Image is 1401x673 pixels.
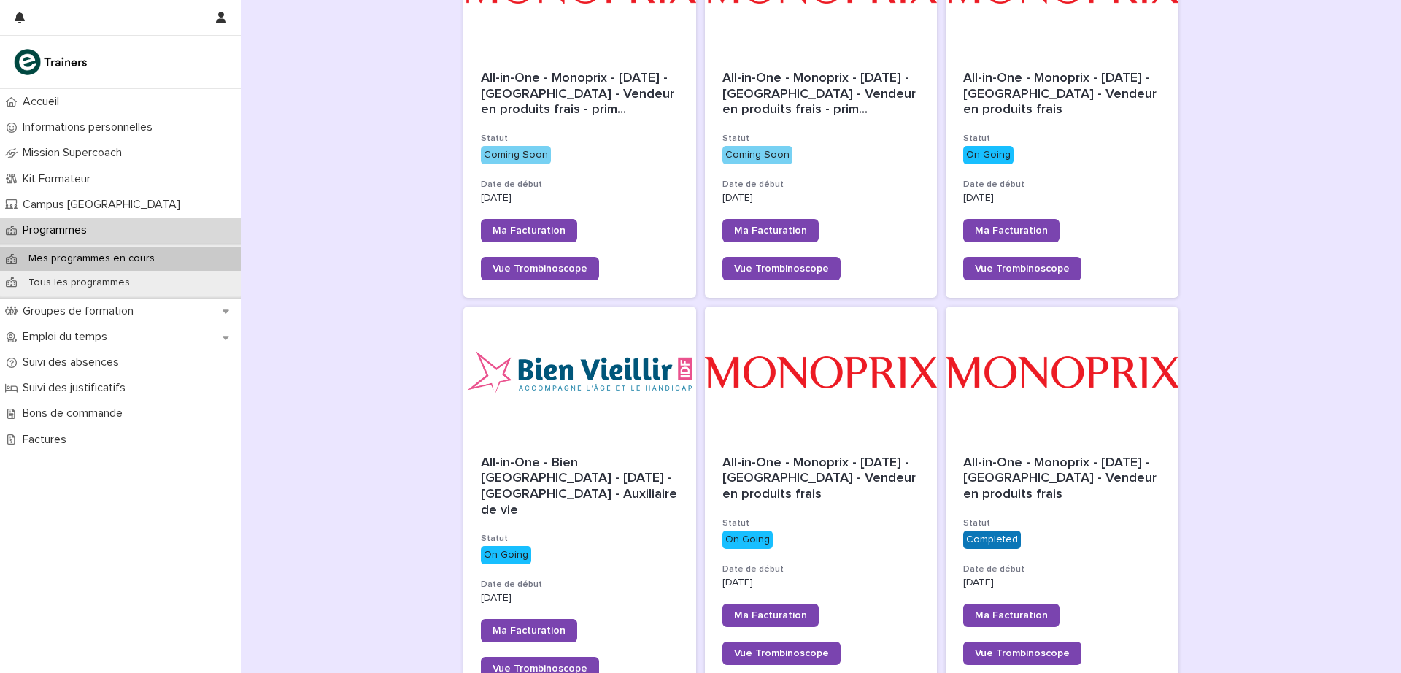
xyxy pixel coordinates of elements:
[722,604,819,627] a: Ma Facturation
[963,456,1160,501] span: All-in-One - Monoprix - [DATE] - [GEOGRAPHIC_DATA] - Vendeur en produits frais
[493,626,566,636] span: Ma Facturation
[734,226,807,236] span: Ma Facturation
[722,192,920,204] p: [DATE]
[975,610,1048,620] span: Ma Facturation
[481,533,679,545] h3: Statut
[481,257,599,280] a: Vue Trombinoscope
[963,604,1060,627] a: Ma Facturation
[17,95,71,109] p: Accueil
[722,531,773,549] div: On Going
[722,257,841,280] a: Vue Trombinoscope
[963,518,1161,529] h3: Statut
[481,71,679,118] span: All-in-One - Monoprix - [DATE] - [GEOGRAPHIC_DATA] - Vendeur en produits frais - prim ...
[722,133,920,145] h3: Statut
[481,546,531,564] div: On Going
[722,518,920,529] h3: Statut
[963,531,1021,549] div: Completed
[963,564,1161,575] h3: Date de début
[481,146,551,164] div: Coming Soon
[17,433,78,447] p: Factures
[17,355,131,369] p: Suivi des absences
[17,277,142,289] p: Tous les programmes
[722,71,920,118] span: All-in-One - Monoprix - [DATE] - [GEOGRAPHIC_DATA] - Vendeur en produits frais - prim ...
[493,226,566,236] span: Ma Facturation
[17,381,137,395] p: Suivi des justificatifs
[17,330,119,344] p: Emploi du temps
[975,226,1048,236] span: Ma Facturation
[963,219,1060,242] a: Ma Facturation
[734,264,829,274] span: Vue Trombinoscope
[975,264,1070,274] span: Vue Trombinoscope
[722,146,792,164] div: Coming Soon
[963,192,1161,204] p: [DATE]
[722,642,841,665] a: Vue Trombinoscope
[734,648,829,658] span: Vue Trombinoscope
[17,120,164,134] p: Informations personnelles
[481,133,679,145] h3: Statut
[734,610,807,620] span: Ma Facturation
[17,304,145,318] p: Groupes de formation
[963,257,1081,280] a: Vue Trombinoscope
[963,146,1014,164] div: On Going
[963,179,1161,191] h3: Date de début
[975,648,1070,658] span: Vue Trombinoscope
[963,72,1160,116] span: All-in-One - Monoprix - [DATE] - [GEOGRAPHIC_DATA] - Vendeur en produits frais
[481,219,577,242] a: Ma Facturation
[481,71,679,118] div: All-in-One - Monoprix - 26 - Novembre 2025 - Île-de-France - Vendeur en produits frais - primeur,...
[722,71,920,118] div: All-in-One - Monoprix - 25 - Octobre 2025 - Île-de-France - Vendeur en produits frais - primeur, ...
[12,47,92,77] img: K0CqGN7SDeD6s4JG8KQk
[481,619,577,642] a: Ma Facturation
[963,577,1161,589] p: [DATE]
[963,133,1161,145] h3: Statut
[17,253,166,265] p: Mes programmes en cours
[722,577,920,589] p: [DATE]
[481,579,679,591] h3: Date de début
[722,219,819,242] a: Ma Facturation
[17,172,102,186] p: Kit Formateur
[17,223,99,237] p: Programmes
[963,642,1081,665] a: Vue Trombinoscope
[481,456,681,517] span: All-in-One - Bien [GEOGRAPHIC_DATA] - [DATE] - [GEOGRAPHIC_DATA] - Auxiliaire de vie
[481,179,679,191] h3: Date de début
[722,456,919,501] span: All-in-One - Monoprix - [DATE] - [GEOGRAPHIC_DATA] - Vendeur en produits frais
[17,198,192,212] p: Campus [GEOGRAPHIC_DATA]
[493,264,587,274] span: Vue Trombinoscope
[722,564,920,575] h3: Date de début
[481,192,679,204] p: [DATE]
[722,179,920,191] h3: Date de début
[17,407,134,420] p: Bons de commande
[17,146,134,160] p: Mission Supercoach
[481,592,679,604] p: [DATE]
